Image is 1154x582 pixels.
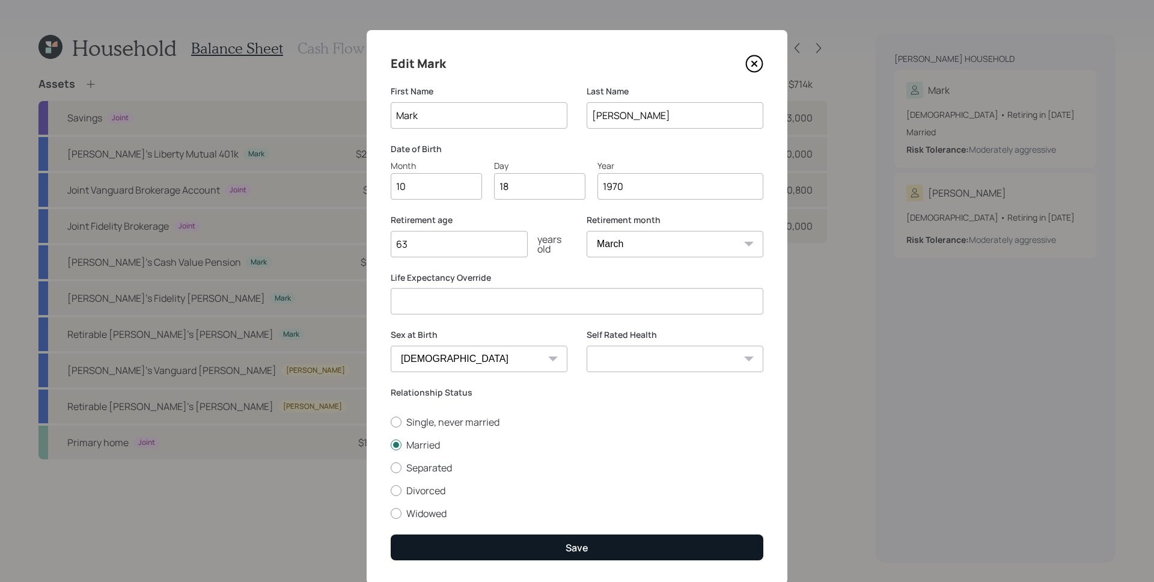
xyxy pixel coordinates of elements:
[391,214,567,226] label: Retirement age
[587,329,763,341] label: Self Rated Health
[391,535,763,560] button: Save
[391,461,763,474] label: Separated
[391,272,763,284] label: Life Expectancy Override
[391,387,763,399] label: Relationship Status
[391,438,763,452] label: Married
[391,173,482,200] input: Month
[391,159,482,172] div: Month
[391,415,763,429] label: Single, never married
[391,54,446,73] h4: Edit Mark
[494,159,585,172] div: Day
[566,541,588,554] div: Save
[528,234,567,254] div: years old
[391,484,763,497] label: Divorced
[597,173,763,200] input: Year
[391,143,763,155] label: Date of Birth
[391,507,763,520] label: Widowed
[391,85,567,97] label: First Name
[587,85,763,97] label: Last Name
[597,159,763,172] div: Year
[587,214,763,226] label: Retirement month
[391,329,567,341] label: Sex at Birth
[494,173,585,200] input: Day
